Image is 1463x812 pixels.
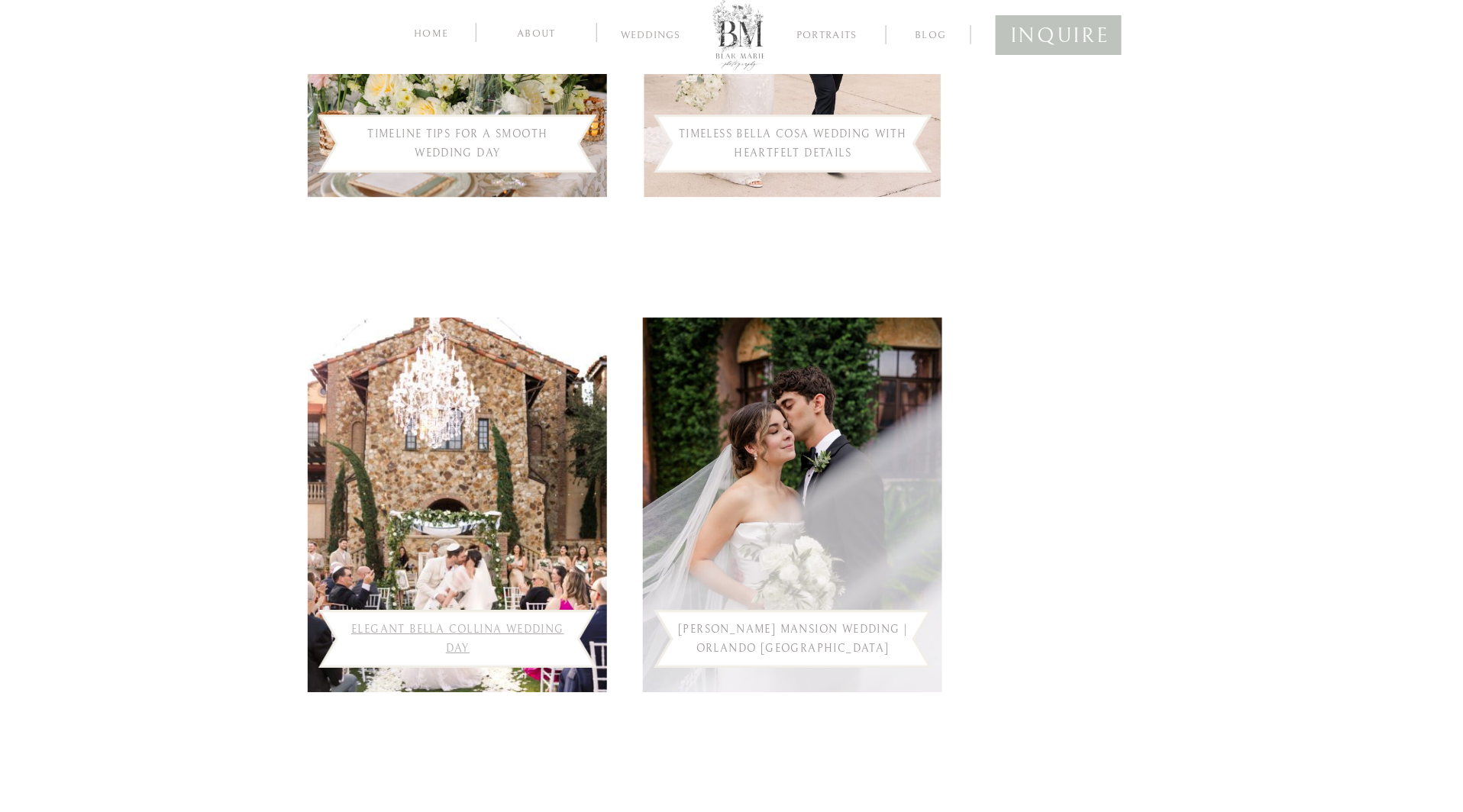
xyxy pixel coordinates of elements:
[790,30,864,43] a: Portraits
[678,623,907,674] a: [PERSON_NAME] Mansion Wedding | Orlando [GEOGRAPHIC_DATA] Wedding Photographer
[367,128,547,159] a: Timeline Tips for a Smooth Wedding Day
[610,30,692,45] a: Weddings
[308,317,607,692] img: Bride and Groom Ceremony Exit at Bella Collina Wedding
[411,25,452,40] a: home
[1010,18,1107,47] a: inquire
[351,623,564,655] a: Elegant Bella Collina Wedding Day
[679,128,907,159] a: Timeless Bella Cosa Wedding with Heartfelt Details
[500,25,573,40] a: about
[901,27,961,41] a: blog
